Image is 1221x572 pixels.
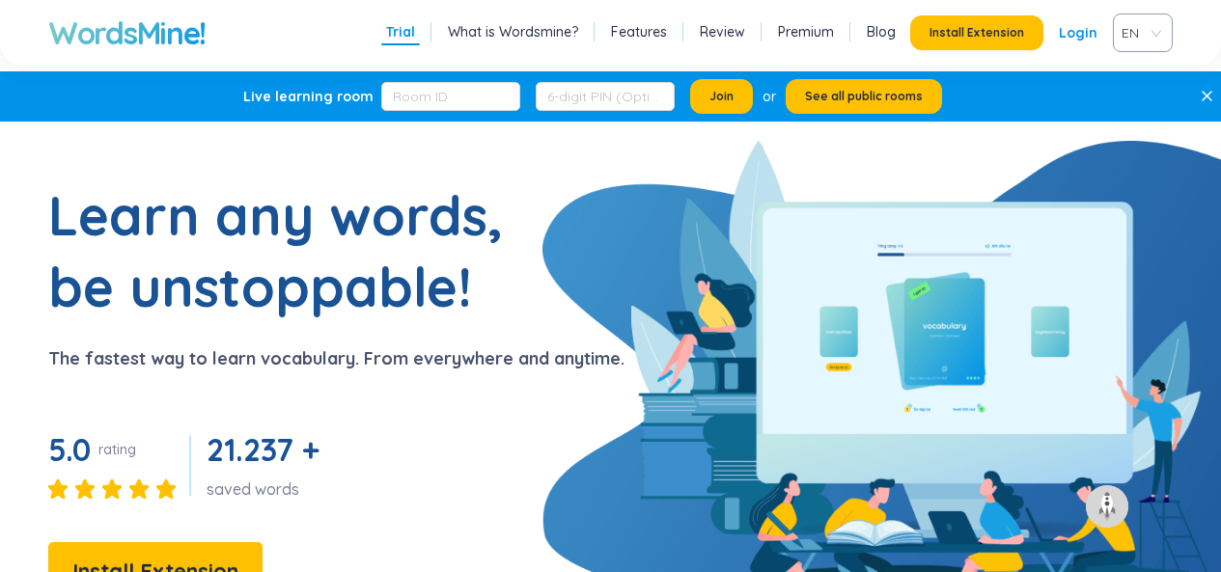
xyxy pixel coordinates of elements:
[700,22,745,41] a: Review
[690,79,753,114] button: Join
[48,430,91,469] span: 5.0
[448,22,578,41] a: What is Wordsmine?
[386,22,415,41] a: Trial
[910,15,1043,50] button: Install Extension
[48,179,531,322] h1: Learn any words, be unstoppable!
[1059,15,1097,50] a: Login
[207,430,319,469] span: 21.237 +
[98,440,136,459] div: rating
[778,22,834,41] a: Premium
[1122,18,1156,47] span: VIE
[805,89,923,104] span: See all public rooms
[930,25,1024,41] span: Install Extension
[611,22,667,41] a: Features
[536,82,675,111] input: 6-digit PIN (Optional)
[48,345,624,372] p: The fastest way to learn vocabulary. From everywhere and anytime.
[48,14,206,52] a: WordsMine!
[207,478,326,500] div: saved words
[381,82,520,111] input: Room ID
[763,86,776,107] div: or
[786,79,942,114] button: See all public rooms
[709,89,734,104] span: Join
[243,87,374,106] div: Live learning room
[1092,491,1123,522] img: to top
[867,22,896,41] a: Blog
